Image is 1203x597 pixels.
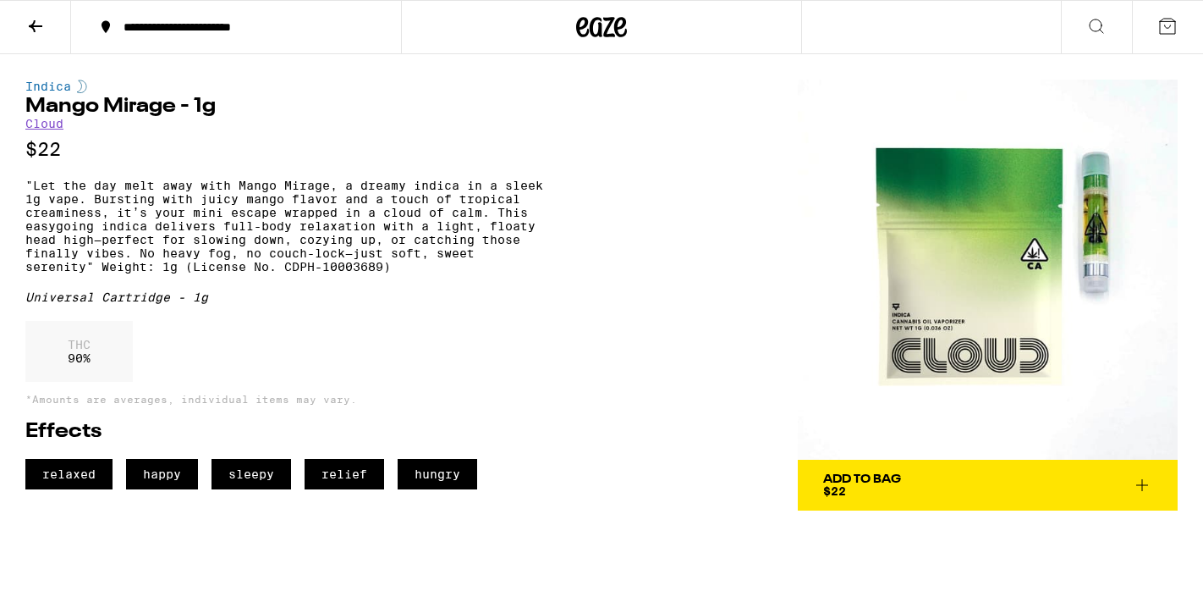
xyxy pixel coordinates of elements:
[823,473,901,485] div: Add To Bag
[25,179,544,274] p: "Let the day melt away with Mango Mirage, a dreamy indica in a sleek 1g vape. Bursting with juicy...
[25,321,133,382] div: 90 %
[823,484,846,498] span: $22
[25,394,544,405] p: *Amounts are averages, individual items may vary.
[25,290,544,304] div: Universal Cartridge - 1g
[25,117,63,130] a: Cloud
[398,459,477,489] span: hungry
[25,139,544,160] p: $22
[25,459,113,489] span: relaxed
[25,97,544,117] h1: Mango Mirage - 1g
[25,422,544,442] h2: Effects
[798,80,1178,460] img: Cloud - Mango Mirage - 1g
[25,80,544,93] div: Indica
[305,459,384,489] span: relief
[77,80,87,93] img: indicaColor.svg
[126,459,198,489] span: happy
[68,338,91,351] p: THC
[211,459,291,489] span: sleepy
[798,460,1178,511] button: Add To Bag$22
